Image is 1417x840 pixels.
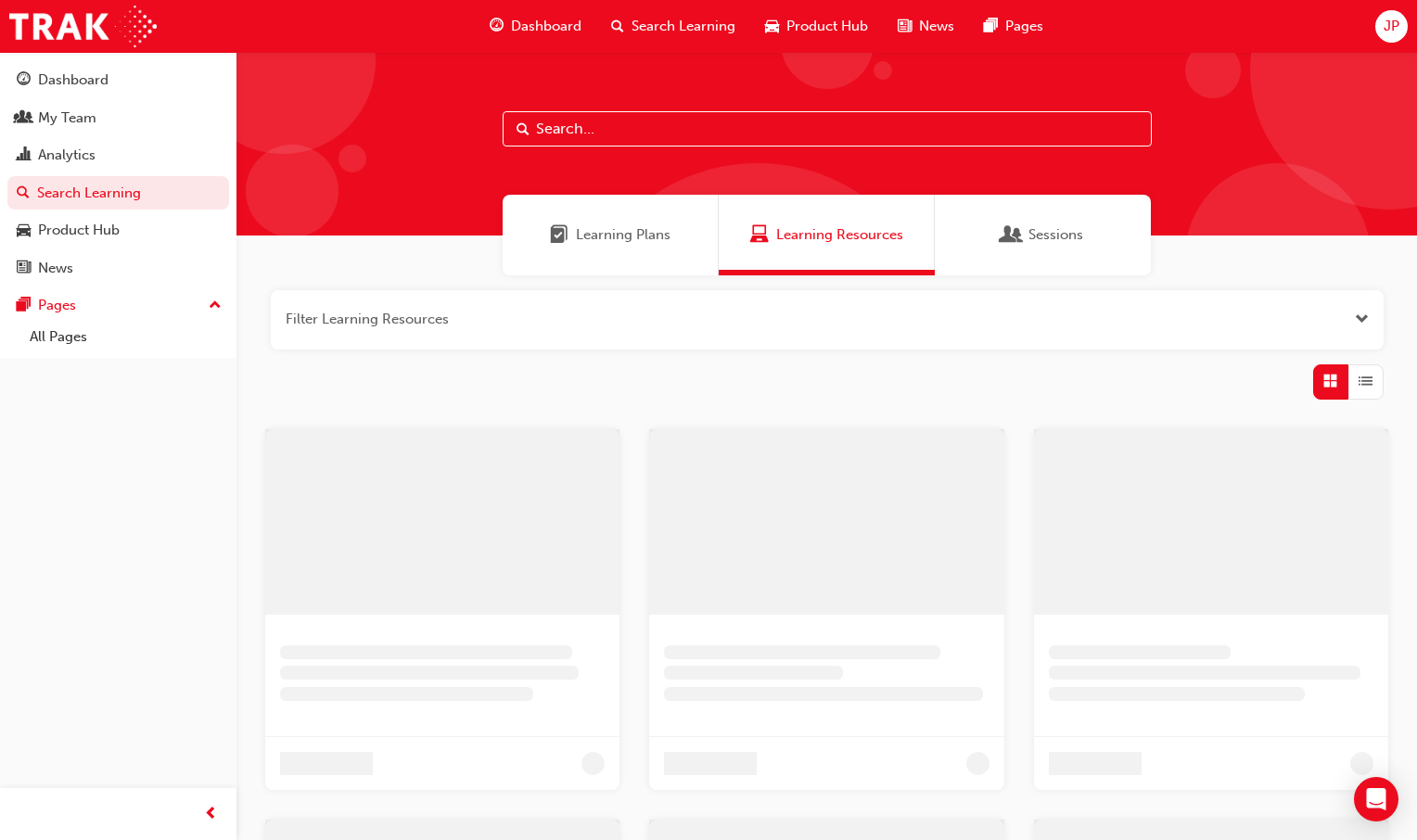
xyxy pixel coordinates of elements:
[1002,224,1021,246] span: Sessions
[7,288,229,323] button: Pages
[7,101,229,135] a: My Team
[517,119,530,140] span: Search
[17,298,31,314] span: pages-icon
[1354,777,1398,821] div: Open Intercom Messenger
[1005,16,1043,37] span: Pages
[969,7,1058,45] a: pages-iconPages
[7,138,229,172] a: Analytics
[38,258,73,279] div: News
[38,70,109,91] div: Dashboard
[7,63,229,97] a: Dashboard
[503,195,719,275] a: Learning PlansLearning Plans
[750,7,883,45] a: car-iconProduct Hub
[7,251,229,286] a: News
[17,261,31,277] span: news-icon
[17,185,30,202] span: search-icon
[503,111,1152,146] input: Search...
[22,323,229,351] a: All Pages
[17,147,31,164] span: chart-icon
[7,176,229,210] a: Search Learning
[632,16,735,37] span: Search Learning
[765,15,779,38] span: car-icon
[611,15,624,38] span: search-icon
[7,213,229,248] a: Product Hub
[38,108,96,129] div: My Team
[984,15,998,38] span: pages-icon
[550,224,568,246] span: Learning Plans
[38,295,76,316] div: Pages
[750,224,769,246] span: Learning Resources
[1359,371,1372,392] span: List
[204,803,218,826] span: prev-icon
[1355,309,1369,330] button: Open the filter
[1375,10,1408,43] button: JP
[719,195,935,275] a: Learning ResourcesLearning Resources
[209,294,222,318] span: up-icon
[511,16,581,37] span: Dashboard
[776,224,903,246] span: Learning Resources
[1323,371,1337,392] span: Grid
[919,16,954,37] span: News
[7,59,229,288] button: DashboardMy TeamAnalyticsSearch LearningProduct HubNews
[786,16,868,37] span: Product Hub
[17,72,31,89] span: guage-icon
[935,195,1151,275] a: SessionsSessions
[596,7,750,45] a: search-iconSearch Learning
[490,15,504,38] span: guage-icon
[9,6,157,47] img: Trak
[1384,16,1399,37] span: JP
[38,220,120,241] div: Product Hub
[38,145,96,166] div: Analytics
[898,15,912,38] span: news-icon
[576,224,670,246] span: Learning Plans
[883,7,969,45] a: news-iconNews
[475,7,596,45] a: guage-iconDashboard
[1028,224,1083,246] span: Sessions
[17,223,31,239] span: car-icon
[17,110,31,127] span: people-icon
